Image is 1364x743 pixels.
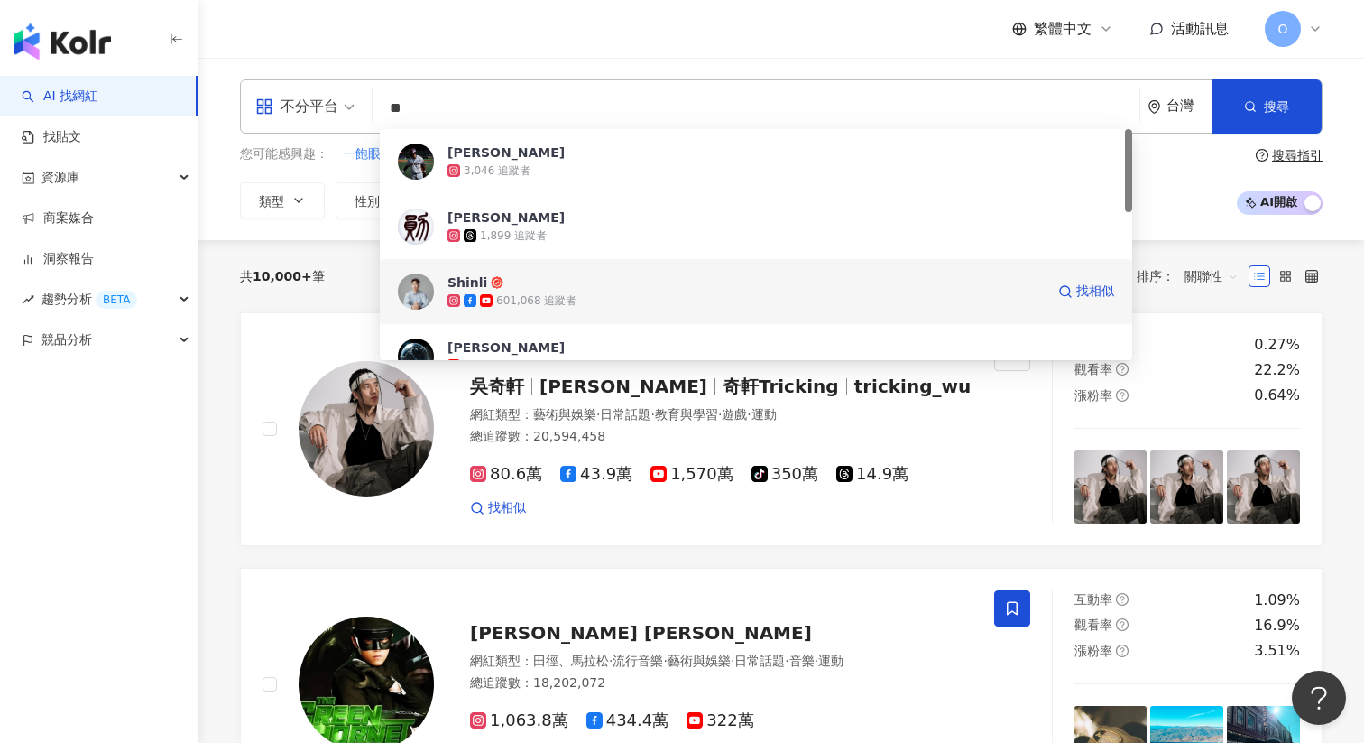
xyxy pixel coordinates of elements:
img: logo [14,23,111,60]
span: 教育與學習 [655,407,718,422]
span: 漲粉率 [1074,644,1112,658]
span: · [785,654,788,668]
div: 總追蹤數 ： 20,594,458 [470,428,972,446]
div: 台灣 [1166,98,1212,114]
div: 0.27% [1254,335,1300,355]
div: 16.9% [1254,616,1300,636]
span: · [718,407,722,422]
button: 一飽眼福 [342,144,394,164]
span: 43.9萬 [560,465,632,484]
div: 1,899 追蹤者 [480,228,547,244]
span: tricking_wu [854,376,972,397]
span: 14.9萬 [836,465,908,484]
span: rise [22,293,34,306]
img: KOL Avatar [398,339,434,375]
a: 洞察報告 [22,250,94,268]
div: 排序： [1137,262,1249,291]
span: 日常話題 [734,654,785,668]
span: 田徑、馬拉松 [533,654,609,668]
div: [PERSON_NAME] [447,209,565,227]
div: 搜尋指引 [1272,148,1323,163]
span: 您可能感興趣： [240,145,328,163]
span: 1,570萬 [650,465,733,484]
span: question-circle [1116,618,1129,631]
span: 10,000+ [253,269,312,283]
span: environment [1147,100,1161,114]
span: · [609,654,613,668]
span: question-circle [1116,389,1129,402]
div: 網紅類型 ： [470,406,972,424]
span: 吳奇軒 [470,376,524,397]
span: 關聯性 [1184,262,1239,291]
button: 搜尋 [1212,79,1322,134]
div: 網紅類型 ： [470,653,972,671]
img: post-image [1150,450,1223,524]
span: 80.6萬 [470,465,542,484]
span: 性別 [355,194,380,209]
span: [PERSON_NAME] [PERSON_NAME] [470,622,812,644]
span: 藝術與娛樂 [668,654,731,668]
div: 共 筆 [240,269,325,283]
span: 日常話題 [600,407,650,422]
a: searchAI 找網紅 [22,88,97,106]
span: 322萬 [687,711,753,730]
div: Shinli [447,274,487,292]
span: · [815,654,818,668]
div: 1,720 追蹤者 [464,358,530,374]
span: 藝術與娛樂 [533,407,596,422]
span: question-circle [1116,593,1129,606]
div: 0.64% [1254,385,1300,405]
button: 性別 [336,182,420,218]
span: O [1277,19,1287,39]
div: 3,046 追蹤者 [464,163,530,179]
div: 不分平台 [255,92,338,121]
span: 找相似 [1076,283,1114,301]
span: appstore [255,98,273,116]
div: 22.2% [1254,360,1300,380]
span: 資源庫 [41,157,79,198]
span: 一飽眼福 [343,145,393,163]
span: 運動 [818,654,843,668]
img: KOL Avatar [398,209,434,245]
div: 3.51% [1254,641,1300,661]
span: 觀看率 [1074,618,1112,632]
span: 奇軒Tricking [723,376,839,397]
span: question-circle [1116,645,1129,657]
a: 找相似 [1058,274,1114,310]
span: · [747,407,751,422]
span: · [650,407,654,422]
span: 音樂 [789,654,815,668]
span: 流行音樂 [613,654,663,668]
div: 1.09% [1254,590,1300,610]
span: 搜尋 [1264,99,1289,114]
img: KOL Avatar [398,144,434,180]
span: 找相似 [488,499,526,517]
a: 找相似 [470,499,526,517]
span: 觀看率 [1074,362,1112,376]
span: 趨勢分析 [41,279,137,320]
span: 運動 [751,407,777,422]
div: 總追蹤數 ： 18,202,072 [470,674,972,692]
img: post-image [1074,450,1147,524]
span: [PERSON_NAME] [539,376,707,397]
span: 類型 [259,194,284,209]
span: 互動率 [1074,592,1112,607]
div: BETA [96,291,137,309]
span: question-circle [1256,149,1268,162]
span: 競品分析 [41,320,92,360]
img: post-image [1227,450,1300,524]
button: 類型 [240,182,325,218]
img: KOL Avatar [299,361,434,497]
a: 找貼文 [22,128,81,146]
a: 商案媒合 [22,209,94,228]
span: 434.4萬 [586,711,669,730]
span: · [663,654,667,668]
span: 遊戲 [722,407,747,422]
span: 繁體中文 [1034,19,1092,39]
div: 601,068 追蹤者 [496,293,576,309]
div: [PERSON_NAME] [447,144,565,162]
iframe: Help Scout Beacon - Open [1292,671,1346,725]
span: 漲粉率 [1074,388,1112,403]
img: KOL Avatar [398,274,434,310]
span: 活動訊息 [1171,20,1229,37]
